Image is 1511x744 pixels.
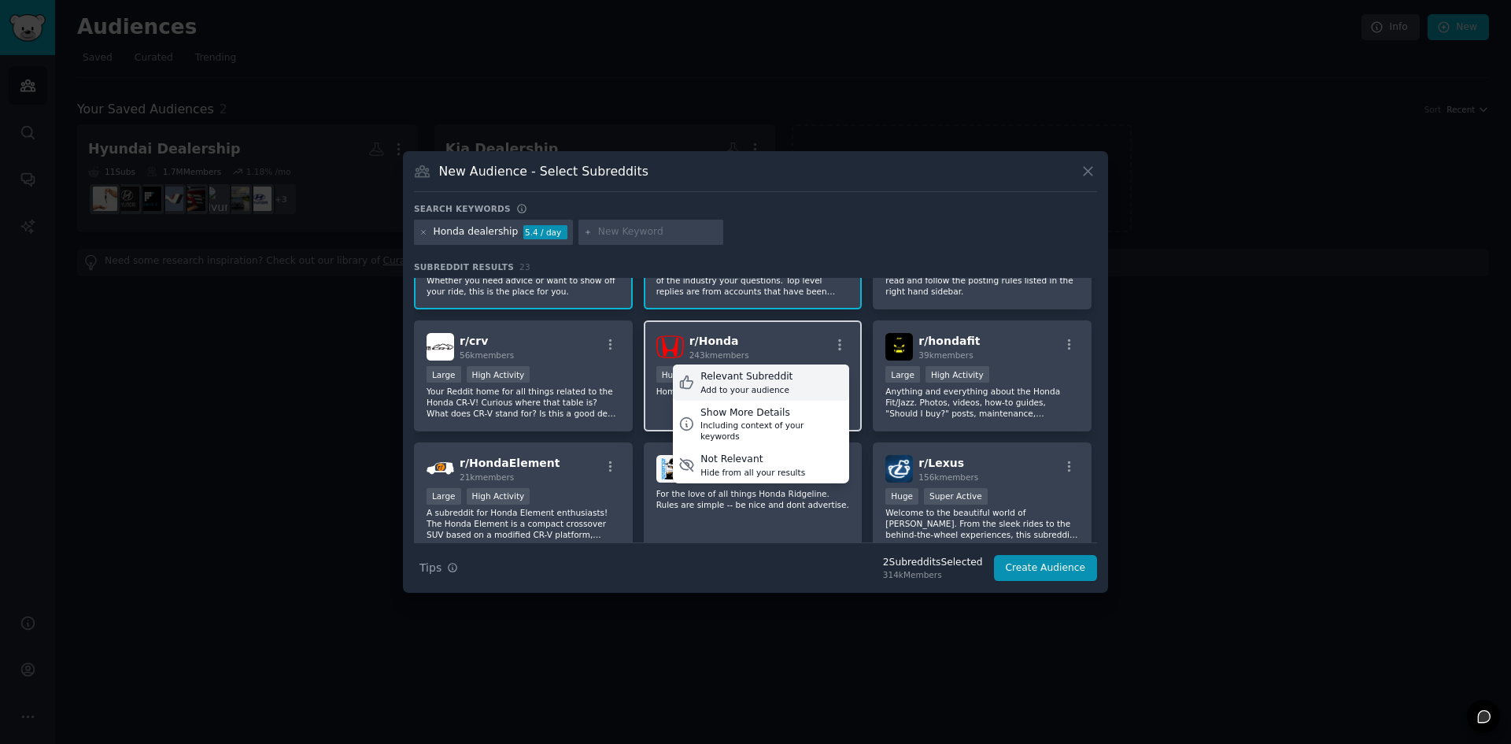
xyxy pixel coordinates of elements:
div: Add to your audience [700,384,792,395]
div: 2 Subreddit s Selected [883,556,983,570]
div: Large [427,488,461,505]
div: Super Active [924,488,988,505]
img: HondaElement [427,455,454,483]
span: 39k members [918,350,973,360]
span: 243k members [689,350,749,360]
span: 56k members [460,350,514,360]
div: High Activity [467,366,530,383]
img: hondaridgeline [656,455,684,483]
h3: New Audience - Select Subreddits [439,163,648,180]
div: High Activity [925,366,989,383]
div: High Activity [467,488,530,505]
span: Tips [419,560,441,576]
img: Lexus [885,455,913,483]
img: crv [427,333,454,361]
div: Large [427,366,461,383]
p: A subreddit for all things Honda Civic. Whether you need advice or want to show off your ride, th... [427,264,620,297]
span: 23 [519,262,530,272]
p: Your Reddit home for all things related to the Honda CR-V! Curious where that table is? What does... [427,386,620,419]
span: r/ hondafit [918,335,980,347]
p: For the love of all things Honda Ridgeline. Rules are simple -- be nice and dont advertise. [656,488,850,510]
div: Hide from all your results [700,467,805,478]
div: Show More Details [700,406,844,420]
div: Not Relevant [700,453,805,467]
span: 21k members [460,472,514,482]
div: Large [885,366,920,383]
div: 314k Members [883,569,983,580]
p: Anything and everything about the Honda Fit/Jazz. Photos, videos, how-to guides, "Should I buy?" ... [885,386,1079,419]
span: r/ Honda [689,335,739,347]
p: Welcome to the beautiful world of [PERSON_NAME]. From the sleek rides to the behind-the-wheel exp... [885,507,1079,540]
span: r/ HondaElement [460,457,560,469]
div: 5.4 / day [523,225,567,239]
h3: Search keywords [414,203,511,214]
div: Relevant Subreddit [700,370,792,384]
span: r/ Lexus [918,457,964,469]
img: Honda [656,333,684,361]
span: Subreddit Results [414,261,514,272]
button: Tips [414,554,464,582]
div: Huge [656,366,689,383]
p: A place to ask professionals in various aspects of the industry your questions. Top level replies... [656,264,850,297]
input: New Keyword [598,225,718,239]
p: Home for Honda & Acura enthusiasts. [656,386,850,397]
img: hondafit [885,333,913,361]
p: A subreddit for Honda Element enthusiasts! The Honda Element is a compact crossover SUV based on ... [427,507,620,540]
span: r/ crv [460,335,488,347]
button: Create Audience [994,555,1098,582]
div: Including context of your keywords [700,420,844,442]
div: Huge [885,488,918,505]
div: Honda dealership [434,225,519,239]
p: This is more than a car repair forum! Please read and follow the posting rules listed in the righ... [885,264,1079,297]
span: 156k members [918,472,978,482]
